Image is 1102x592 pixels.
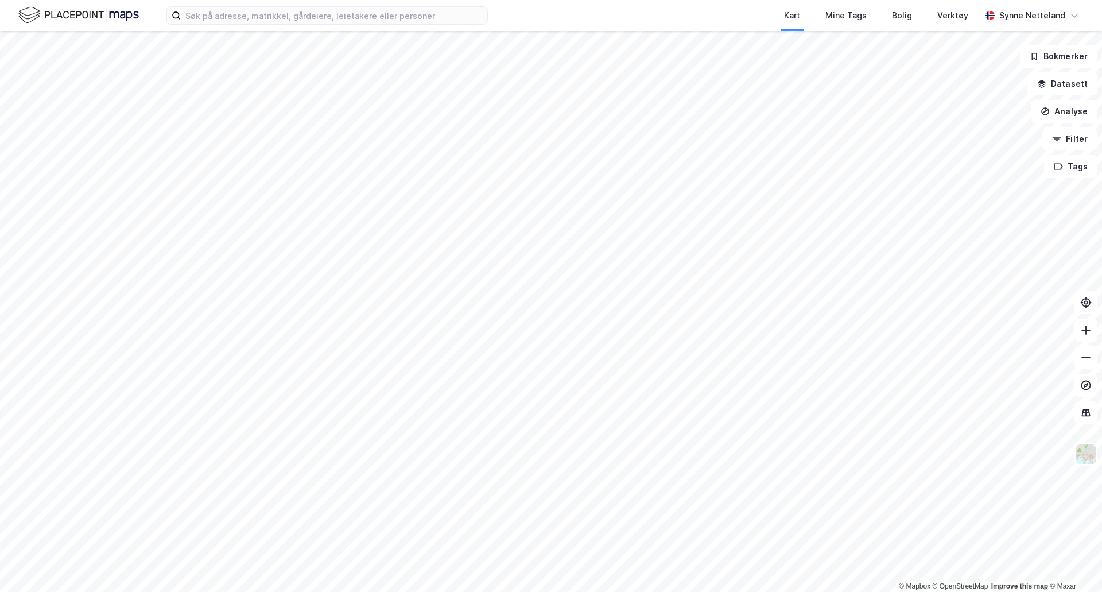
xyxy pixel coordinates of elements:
[991,582,1048,590] a: Improve this map
[18,5,139,25] img: logo.f888ab2527a4732fd821a326f86c7f29.svg
[933,582,988,590] a: OpenStreetMap
[892,9,912,22] div: Bolig
[784,9,800,22] div: Kart
[1020,45,1097,68] button: Bokmerker
[899,582,930,590] a: Mapbox
[1031,100,1097,123] button: Analyse
[1045,537,1102,592] div: Kontrollprogram for chat
[1027,72,1097,95] button: Datasett
[999,9,1065,22] div: Synne Netteland
[1075,443,1097,465] img: Z
[181,7,487,24] input: Søk på adresse, matrikkel, gårdeiere, leietakere eller personer
[937,9,968,22] div: Verktøy
[1045,537,1102,592] iframe: Chat Widget
[1044,155,1097,178] button: Tags
[1042,127,1097,150] button: Filter
[825,9,867,22] div: Mine Tags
